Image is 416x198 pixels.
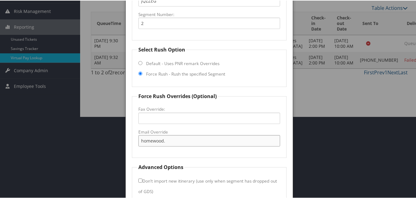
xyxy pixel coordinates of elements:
[137,92,218,99] legend: Force Rush Overrides (Optional)
[146,60,219,66] label: Default - Uses PNR remark Overrides
[146,70,225,76] label: Force Rush - Rush the specified Segment
[137,163,184,170] legend: Advanced Options
[138,128,280,134] label: Email Override
[137,45,186,53] legend: Select Rush Option
[138,11,280,17] label: Segment Number:
[138,178,142,182] input: Don't import new itinerary (use only when segment has dropped out of GDS)
[138,105,280,112] label: Fax Override:
[138,175,277,196] label: Don't import new itinerary (use only when segment has dropped out of GDS)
